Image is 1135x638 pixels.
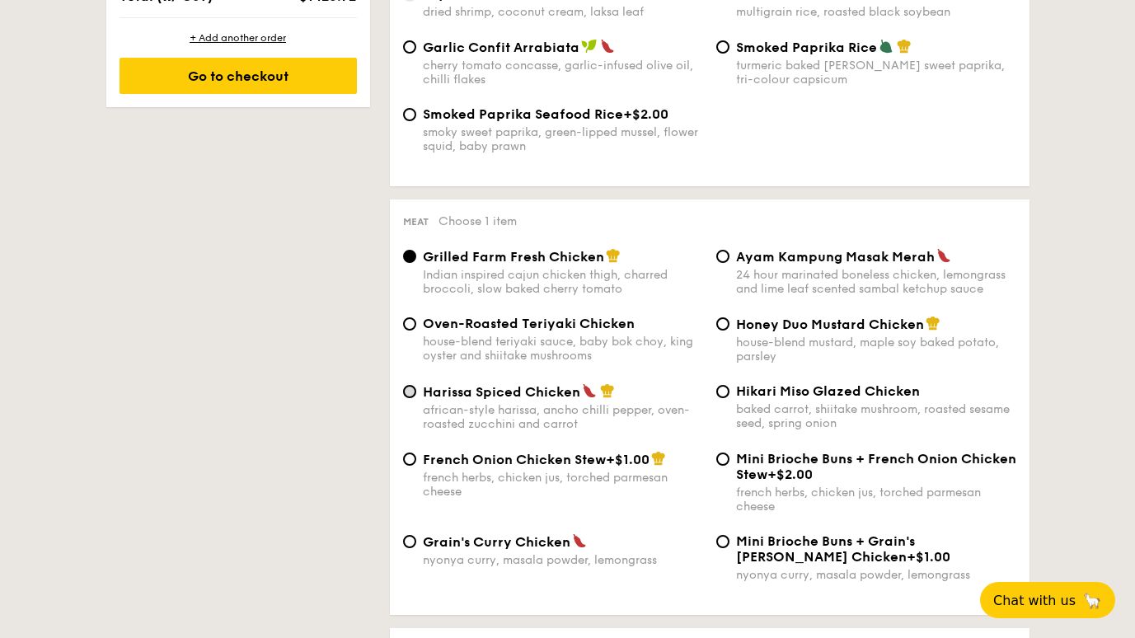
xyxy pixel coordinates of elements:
div: nyonya curry, masala powder, lemongrass [423,553,703,567]
span: +$2.00 [767,467,813,482]
img: icon-spicy.37a8142b.svg [572,533,587,548]
input: Harissa Spiced Chickenafrican-style harissa, ancho chilli pepper, oven-roasted zucchini and carrot [403,385,416,398]
input: Ayam Kampung Masak Merah24 hour marinated boneless chicken, lemongrass and lime leaf scented samb... [716,250,729,263]
div: Go to checkout [120,58,357,94]
div: house-blend teriyaki sauce, baby bok choy, king oyster and shiitake mushrooms [423,335,703,363]
div: nyonya curry, masala powder, lemongrass [736,568,1016,582]
div: multigrain rice, roasted black soybean [736,5,1016,19]
input: French Onion Chicken Stew+$1.00french herbs, chicken jus, torched parmesan cheese [403,453,416,466]
div: 24 hour marinated boneless chicken, lemongrass and lime leaf scented sambal ketchup sauce [736,268,1016,296]
img: icon-vegan.f8ff3823.svg [581,39,598,54]
div: french herbs, chicken jus, torched parmesan cheese [423,471,703,499]
span: Oven-Roasted Teriyaki Chicken [423,316,635,331]
div: smoky sweet paprika, green-lipped mussel, flower squid, baby prawn [423,125,703,153]
input: Garlic Confit Arrabiatacherry tomato concasse, garlic-infused olive oil, chilli flakes [403,40,416,54]
span: Smoked Paprika Rice [736,40,877,55]
div: african-style harissa, ancho chilli pepper, oven-roasted zucchini and carrot [423,403,703,431]
input: Grain's Curry Chickennyonya curry, masala powder, lemongrass [403,535,416,548]
span: Choose 1 item [439,214,517,228]
div: Indian inspired cajun chicken thigh, charred broccoli, slow baked cherry tomato [423,268,703,296]
input: Grilled Farm Fresh ChickenIndian inspired cajun chicken thigh, charred broccoli, slow baked cherr... [403,250,416,263]
span: +$1.00 [907,549,950,565]
span: 🦙 [1082,591,1102,610]
img: icon-chef-hat.a58ddaea.svg [926,316,940,331]
div: french herbs, chicken jus, torched parmesan cheese [736,486,1016,514]
span: +$2.00 [623,106,668,122]
img: icon-spicy.37a8142b.svg [600,39,615,54]
span: Grilled Farm Fresh Chicken [423,249,604,265]
input: Oven-Roasted Teriyaki Chickenhouse-blend teriyaki sauce, baby bok choy, king oyster and shiitake ... [403,317,416,331]
span: Mini Brioche Buns + French Onion Chicken Stew [736,451,1016,482]
span: Ayam Kampung Masak Merah [736,249,935,265]
img: icon-chef-hat.a58ddaea.svg [651,451,666,466]
img: icon-chef-hat.a58ddaea.svg [897,39,912,54]
span: Hikari Miso Glazed Chicken [736,383,920,399]
input: Hikari Miso Glazed Chickenbaked carrot, shiitake mushroom, roasted sesame seed, spring onion [716,385,729,398]
img: icon-vegetarian.fe4039eb.svg [879,39,893,54]
img: icon-chef-hat.a58ddaea.svg [606,248,621,263]
button: Chat with us🦙 [980,582,1115,618]
div: cherry tomato concasse, garlic-infused olive oil, chilli flakes [423,59,703,87]
img: icon-chef-hat.a58ddaea.svg [600,383,615,398]
span: Grain's Curry Chicken [423,534,570,550]
span: +$1.00 [606,452,650,467]
input: Mini Brioche Buns + French Onion Chicken Stew+$2.00french herbs, chicken jus, torched parmesan ch... [716,453,729,466]
div: dried shrimp, coconut cream, laksa leaf [423,5,703,19]
span: Smoked Paprika Seafood Rice [423,106,623,122]
span: Honey Duo Mustard Chicken [736,317,924,332]
img: icon-spicy.37a8142b.svg [936,248,951,263]
input: Honey Duo Mustard Chickenhouse-blend mustard, maple soy baked potato, parsley [716,317,729,331]
input: Mini Brioche Buns + Grain's [PERSON_NAME] Chicken+$1.00nyonya curry, masala powder, lemongrass [716,535,729,548]
span: Garlic Confit Arrabiata [423,40,579,55]
span: Harissa Spiced Chicken [423,384,580,400]
img: icon-spicy.37a8142b.svg [582,383,597,398]
input: Smoked Paprika Riceturmeric baked [PERSON_NAME] sweet paprika, tri-colour capsicum [716,40,729,54]
div: baked carrot, shiitake mushroom, roasted sesame seed, spring onion [736,402,1016,430]
div: turmeric baked [PERSON_NAME] sweet paprika, tri-colour capsicum [736,59,1016,87]
span: French Onion Chicken Stew [423,452,606,467]
span: Meat [403,216,429,228]
div: house-blend mustard, maple soy baked potato, parsley [736,335,1016,364]
div: + Add another order [120,31,357,45]
span: Chat with us [993,593,1076,608]
input: Smoked Paprika Seafood Rice+$2.00smoky sweet paprika, green-lipped mussel, flower squid, baby prawn [403,108,416,121]
span: Mini Brioche Buns + Grain's [PERSON_NAME] Chicken [736,533,915,565]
